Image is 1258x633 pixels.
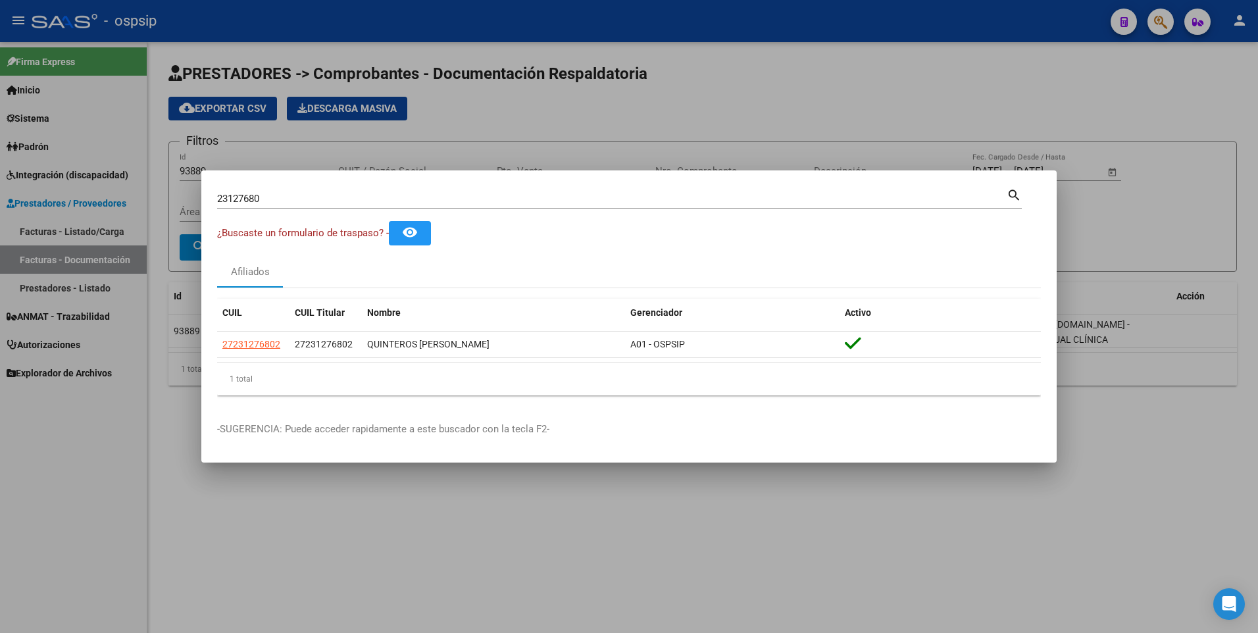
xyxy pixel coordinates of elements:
[295,339,353,349] span: 27231276802
[367,307,401,318] span: Nombre
[1213,588,1245,620] div: Open Intercom Messenger
[217,363,1041,395] div: 1 total
[217,299,289,327] datatable-header-cell: CUIL
[630,307,682,318] span: Gerenciador
[295,307,345,318] span: CUIL Titular
[845,307,871,318] span: Activo
[362,299,625,327] datatable-header-cell: Nombre
[217,422,1041,437] p: -SUGERENCIA: Puede acceder rapidamente a este buscador con la tecla F2-
[231,265,270,280] div: Afiliados
[289,299,362,327] datatable-header-cell: CUIL Titular
[1007,186,1022,202] mat-icon: search
[367,337,620,352] div: QUINTEROS [PERSON_NAME]
[222,339,280,349] span: 27231276802
[840,299,1041,327] datatable-header-cell: Activo
[217,227,389,239] span: ¿Buscaste un formulario de traspaso? -
[625,299,840,327] datatable-header-cell: Gerenciador
[630,339,685,349] span: A01 - OSPSIP
[222,307,242,318] span: CUIL
[402,224,418,240] mat-icon: remove_red_eye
